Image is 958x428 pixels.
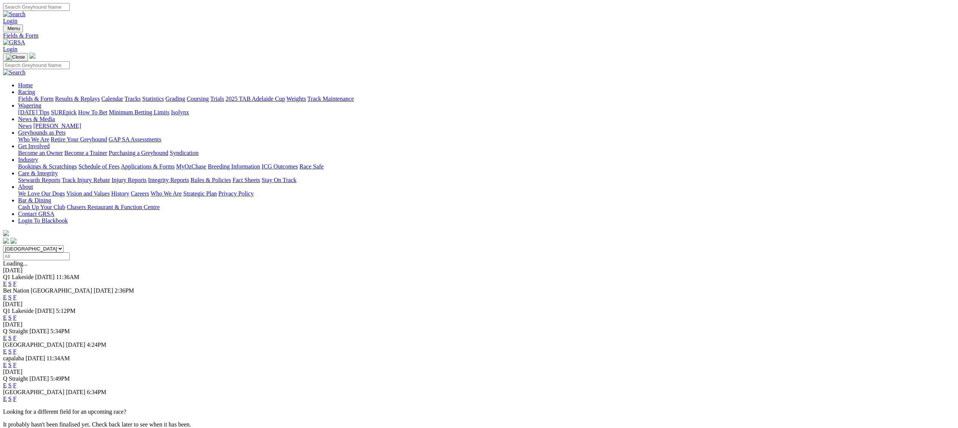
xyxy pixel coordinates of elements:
span: 11:34AM [47,355,70,361]
a: Home [18,82,33,88]
span: [DATE] [35,274,55,280]
img: logo-grsa-white.png [3,230,9,236]
a: Vision and Values [66,190,110,197]
a: How To Bet [78,109,108,115]
a: News & Media [18,116,55,122]
span: Q1 Lakeside [3,274,34,280]
a: Coursing [187,96,209,102]
span: [GEOGRAPHIC_DATA] [3,389,64,395]
a: S [8,281,12,287]
a: Strategic Plan [183,190,217,197]
span: [DATE] [35,308,55,314]
a: Rules & Policies [190,177,231,183]
a: Calendar [101,96,123,102]
a: History [111,190,129,197]
a: Who We Are [18,136,49,143]
a: E [3,348,7,355]
img: logo-grsa-white.png [29,53,35,59]
a: Become an Owner [18,150,63,156]
a: Bookings & Scratchings [18,163,77,170]
div: Get Involved [18,150,955,156]
img: Close [6,54,25,60]
a: S [8,335,12,341]
div: [DATE] [3,369,955,375]
div: Bar & Dining [18,204,955,211]
a: [DATE] Tips [18,109,49,115]
a: Get Involved [18,143,50,149]
a: Stewards Reports [18,177,60,183]
a: Results & Replays [55,96,100,102]
a: Login [3,46,17,52]
a: SUREpick [51,109,76,115]
a: Login [3,18,17,24]
a: Fields & Form [18,96,53,102]
span: Q Straight [3,328,28,334]
span: capalaba [3,355,24,361]
span: 4:24PM [87,341,107,348]
a: E [3,314,7,321]
a: Tracks [125,96,141,102]
p: Looking for a different field for an upcoming race? [3,408,955,415]
a: Contact GRSA [18,211,54,217]
input: Search [3,3,70,11]
button: Toggle navigation [3,53,28,61]
a: About [18,184,33,190]
img: Search [3,11,26,18]
a: Race Safe [299,163,323,170]
input: Search [3,61,70,69]
a: F [13,335,17,341]
img: facebook.svg [3,238,9,244]
a: S [8,348,12,355]
a: S [8,314,12,321]
span: 5:49PM [50,375,70,382]
img: twitter.svg [11,238,17,244]
span: Bet Nation [GEOGRAPHIC_DATA] [3,287,92,294]
a: F [13,348,17,355]
a: MyOzChase [176,163,206,170]
a: Trials [210,96,224,102]
a: Privacy Policy [218,190,254,197]
a: Integrity Reports [148,177,189,183]
a: Chasers Restaurant & Function Centre [67,204,160,210]
a: Bar & Dining [18,197,51,203]
a: Injury Reports [111,177,146,183]
a: S [8,396,12,402]
a: Fields & Form [3,32,955,39]
span: 5:12PM [56,308,76,314]
span: Q Straight [3,375,28,382]
div: Greyhounds as Pets [18,136,955,143]
a: Weights [286,96,306,102]
a: Become a Trainer [64,150,107,156]
a: F [13,314,17,321]
a: E [3,281,7,287]
a: Syndication [170,150,198,156]
a: Greyhounds as Pets [18,129,65,136]
a: Grading [166,96,185,102]
a: Applications & Forms [121,163,175,170]
a: S [8,382,12,389]
div: [DATE] [3,267,955,274]
a: S [8,294,12,301]
a: F [13,294,17,301]
a: S [8,362,12,368]
a: Care & Integrity [18,170,58,176]
a: Track Injury Rebate [62,177,110,183]
a: Login To Blackbook [18,217,68,224]
a: Who We Are [151,190,182,197]
div: Industry [18,163,955,170]
span: [DATE] [26,355,45,361]
a: Cash Up Your Club [18,204,65,210]
a: Isolynx [171,109,189,115]
a: News [18,123,32,129]
span: [DATE] [66,389,85,395]
a: Minimum Betting Limits [109,109,169,115]
a: E [3,294,7,301]
a: F [13,281,17,287]
span: Q1 Lakeside [3,308,34,314]
a: Breeding Information [208,163,260,170]
a: Fact Sheets [233,177,260,183]
div: Care & Integrity [18,177,955,184]
a: Wagering [18,102,41,109]
span: 11:36AM [56,274,79,280]
a: ICG Outcomes [262,163,298,170]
